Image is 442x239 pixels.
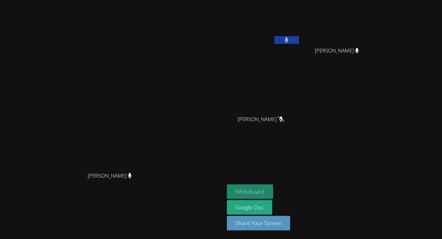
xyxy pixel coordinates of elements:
[238,115,284,124] span: [PERSON_NAME]
[315,46,359,55] span: [PERSON_NAME]
[227,200,273,215] a: Google Doc
[88,171,132,180] span: [PERSON_NAME]
[227,216,290,230] button: Share Your Screen
[227,184,273,199] button: Whiteboard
